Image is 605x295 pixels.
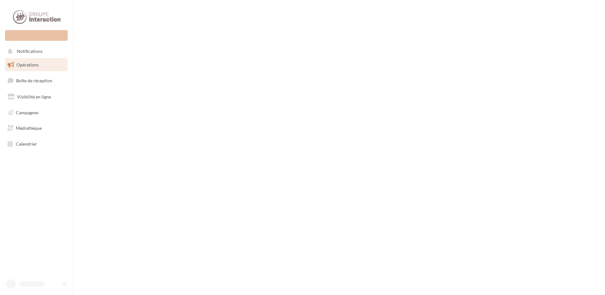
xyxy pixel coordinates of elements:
[4,74,69,87] a: Boîte de réception
[17,49,42,54] span: Notifications
[17,94,51,99] span: Visibilité en ligne
[4,90,69,104] a: Visibilité en ligne
[16,110,39,115] span: Campagnes
[16,78,52,83] span: Boîte de réception
[4,122,69,135] a: Médiathèque
[16,62,39,67] span: Opérations
[4,58,69,72] a: Opérations
[5,30,68,41] div: Nouvelle campagne
[16,125,42,131] span: Médiathèque
[4,106,69,119] a: Campagnes
[16,141,37,147] span: Calendrier
[4,137,69,151] a: Calendrier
